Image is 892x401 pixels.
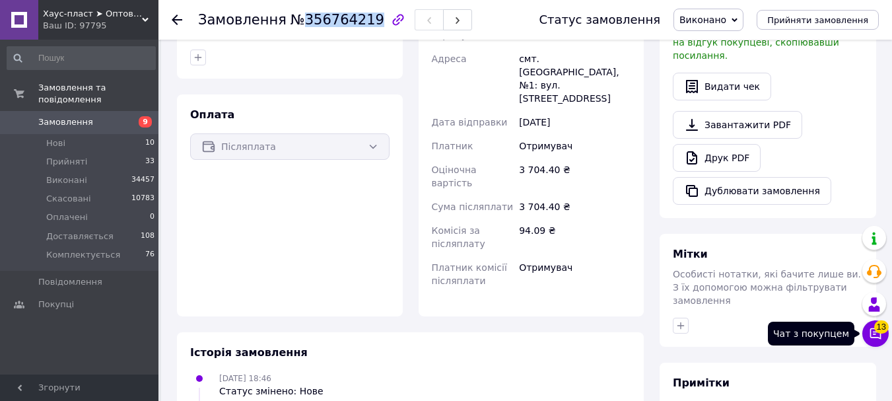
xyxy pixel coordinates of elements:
[516,195,633,219] div: 3 704.40 ₴
[38,82,158,106] span: Замовлення та повідомлення
[862,320,889,347] button: Чат з покупцем13
[673,377,730,389] span: Примітки
[432,262,507,286] span: Платник комісії післяплати
[7,46,156,70] input: Пошук
[673,111,802,139] a: Завантажити PDF
[46,249,120,261] span: Комплектується
[219,384,324,398] div: Статус змінено: Нове
[673,73,771,100] button: Видати чек
[131,174,154,186] span: 34457
[432,201,514,212] span: Сума післяплати
[46,137,65,149] span: Нові
[131,193,154,205] span: 10783
[46,211,88,223] span: Оплачені
[141,231,154,242] span: 108
[46,193,91,205] span: Скасовані
[172,13,182,26] div: Повернутися назад
[198,12,287,28] span: Замовлення
[145,249,154,261] span: 76
[432,225,485,249] span: Комісія за післяплату
[46,231,114,242] span: Доставляється
[43,20,158,32] div: Ваш ID: 97795
[516,219,633,256] div: 94.09 ₴
[673,248,708,260] span: Мітки
[516,110,633,134] div: [DATE]
[673,177,831,205] button: Дублювати замовлення
[432,54,467,64] span: Адреса
[291,12,384,28] span: №356764219
[516,158,633,195] div: 3 704.40 ₴
[432,17,489,40] span: Телефон отримувача
[768,322,854,346] div: Чат з покупцем
[432,141,473,151] span: Платник
[43,8,142,20] span: Хаус-пласт ➤ Оптовий склад госптоварів
[145,156,154,168] span: 33
[673,24,858,61] span: У вас є 29 днів, щоб відправити запит на відгук покупцеві, скопіювавши посилання.
[432,164,477,188] span: Оціночна вартість
[673,144,761,172] a: Друк PDF
[190,108,234,121] span: Оплата
[673,269,861,306] span: Особисті нотатки, які бачите лише ви. З їх допомогою можна фільтрувати замовлення
[516,134,633,158] div: Отримувач
[516,256,633,293] div: Отримувач
[679,15,726,25] span: Виконано
[46,174,87,186] span: Виконані
[150,211,154,223] span: 0
[767,15,868,25] span: Прийняти замовлення
[139,116,152,128] span: 9
[145,137,154,149] span: 10
[38,116,93,128] span: Замовлення
[432,117,508,128] span: Дата відправки
[516,47,633,110] div: смт. [GEOGRAPHIC_DATA], №1: вул. [STREET_ADDRESS]
[874,320,889,334] span: 13
[219,374,271,383] span: [DATE] 18:46
[38,299,74,310] span: Покупці
[190,346,308,359] span: Історія замовлення
[539,13,660,26] div: Статус замовлення
[46,156,87,168] span: Прийняті
[757,10,879,30] button: Прийняти замовлення
[38,276,102,288] span: Повідомлення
